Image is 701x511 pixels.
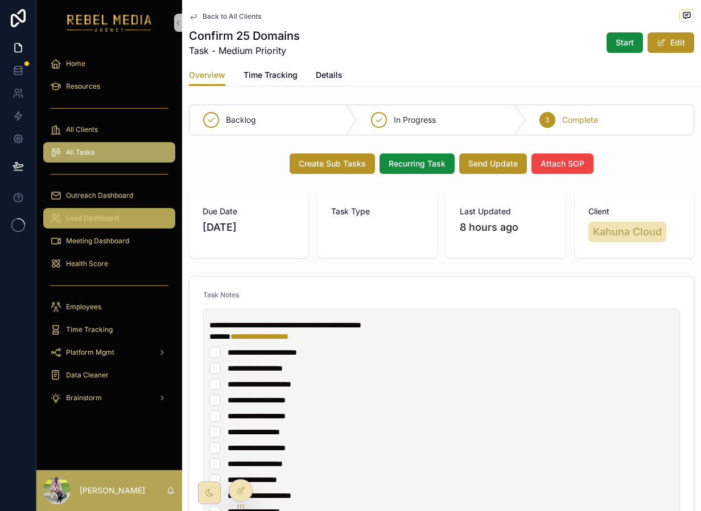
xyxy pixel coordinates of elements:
[244,69,298,81] span: Time Tracking
[331,206,423,217] span: Task Type
[189,65,225,86] a: Overview
[43,185,175,206] a: Outreach Dashboard
[394,114,436,126] span: In Progress
[541,158,584,169] span: Attach SOP
[43,319,175,340] a: Time Tracking
[588,222,666,242] a: Kahuna Cloud
[80,485,145,496] p: [PERSON_NAME]
[460,219,518,235] p: 8 hours ago
[66,325,113,334] span: Time Tracking
[226,114,256,126] span: Backlog
[66,59,85,68] span: Home
[648,32,694,53] button: Edit
[607,32,643,53] button: Start
[66,191,133,200] span: Outreach Dashboard
[290,153,375,174] button: Create Sub Tasks
[43,208,175,229] a: Lead Dashboard
[545,115,549,124] span: 3
[43,53,175,74] a: Home
[189,28,300,44] h1: Confirm 25 Domains
[66,82,100,91] span: Resources
[459,153,527,174] button: Send Update
[43,365,175,385] a: Data Cleaner
[36,45,182,423] div: scrollable content
[316,65,343,88] a: Details
[43,142,175,163] a: All Tasks
[460,206,552,217] span: Last Updated
[43,342,175,363] a: Platform Mgmt
[203,219,295,235] span: [DATE]
[66,393,102,402] span: Brainstorm
[468,158,518,169] span: Send Update
[66,302,101,311] span: Employees
[43,119,175,140] a: All Clients
[43,231,175,251] a: Meeting Dashboard
[316,69,343,81] span: Details
[66,214,119,223] span: Lead Dashboard
[43,388,175,408] a: Brainstorm
[562,114,598,126] span: Complete
[189,69,225,81] span: Overview
[66,348,114,357] span: Platform Mgmt
[189,44,300,57] span: Task - Medium Priority
[203,290,239,299] span: Task Notes
[66,148,94,157] span: All Tasks
[244,65,298,88] a: Time Tracking
[389,158,446,169] span: Recurring Task
[203,206,295,217] span: Due Date
[43,254,175,274] a: Health Score
[380,153,455,174] button: Recurring Task
[67,14,152,32] img: App logo
[66,236,129,246] span: Meeting Dashboard
[203,12,261,21] span: Back to All Clients
[66,259,108,268] span: Health Score
[43,297,175,317] a: Employees
[593,224,662,240] span: Kahuna Cloud
[43,76,175,97] a: Resources
[531,153,593,174] button: Attach SOP
[189,12,261,21] a: Back to All Clients
[299,158,366,169] span: Create Sub Tasks
[66,371,109,380] span: Data Cleaner
[616,37,634,48] span: Start
[588,206,681,217] span: Client
[66,125,98,134] span: All Clients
